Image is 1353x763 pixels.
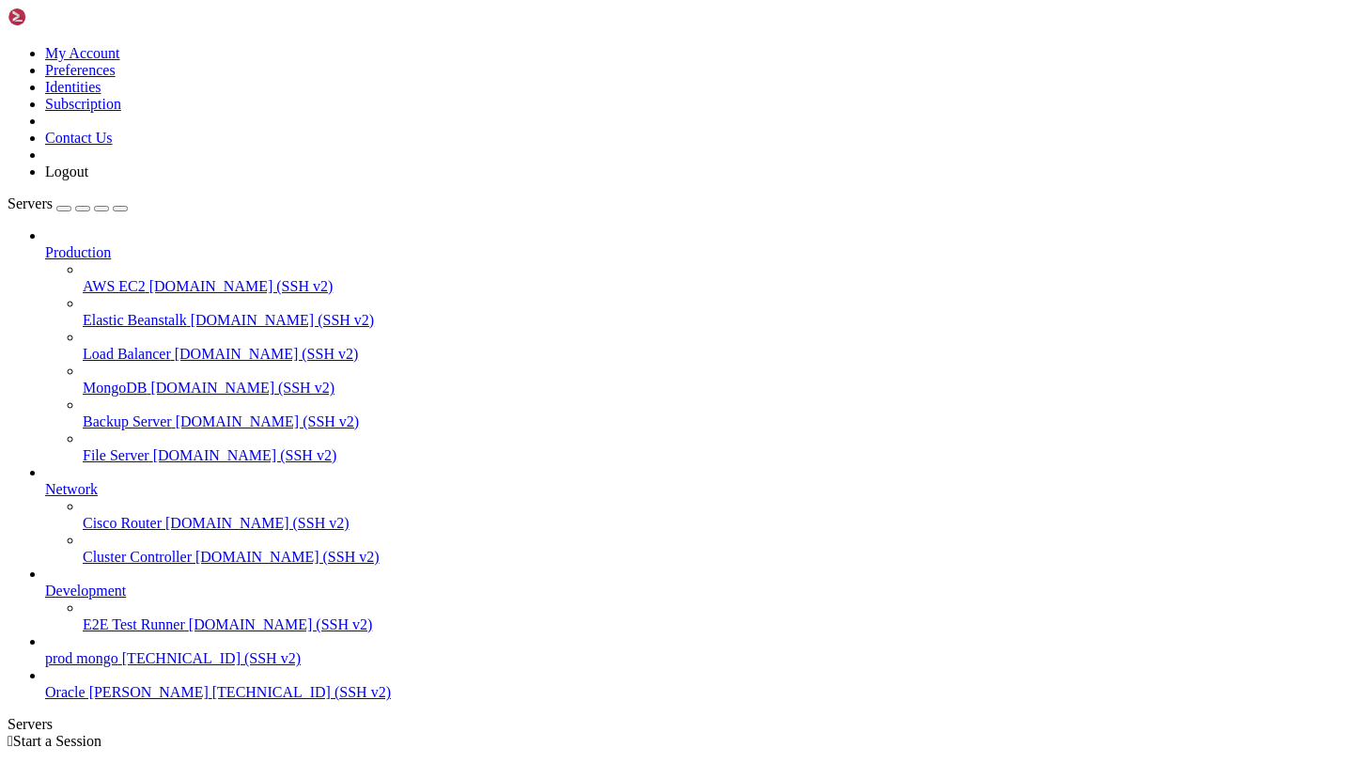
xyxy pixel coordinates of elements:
a: Preferences [45,62,116,78]
a: My Account [45,45,120,61]
li: prod mongo [TECHNICAL_ID] (SSH v2) [45,633,1345,667]
span: Elastic Beanstalk [83,312,187,328]
span: AWS EC2 [83,278,146,294]
a: File Server [DOMAIN_NAME] (SSH v2) [83,447,1345,464]
a: Contact Us [45,130,113,146]
span: Cluster Controller [83,549,192,565]
a: Backup Server [DOMAIN_NAME] (SSH v2) [83,413,1345,430]
span: [DOMAIN_NAME] (SSH v2) [175,346,359,362]
span: [TECHNICAL_ID] (SSH v2) [212,684,391,700]
a: Cisco Router [DOMAIN_NAME] (SSH v2) [83,515,1345,532]
a: Load Balancer [DOMAIN_NAME] (SSH v2) [83,346,1345,363]
li: Cluster Controller [DOMAIN_NAME] (SSH v2) [83,532,1345,566]
a: Production [45,244,1345,261]
span: Start a Session [13,733,101,749]
span: [DOMAIN_NAME] (SSH v2) [149,278,334,294]
a: Identities [45,79,101,95]
span: Load Balancer [83,346,171,362]
span: MongoDB [83,380,147,396]
div: Servers [8,716,1345,733]
span: Cisco Router [83,515,162,531]
a: Oracle [PERSON_NAME] [TECHNICAL_ID] (SSH v2) [45,684,1345,701]
img: Shellngn [8,8,116,26]
a: Subscription [45,96,121,112]
span: prod mongo [45,650,118,666]
span: Network [45,481,98,497]
span: Production [45,244,111,260]
span: [DOMAIN_NAME] (SSH v2) [176,413,360,429]
li: AWS EC2 [DOMAIN_NAME] (SSH v2) [83,261,1345,295]
a: prod mongo [TECHNICAL_ID] (SSH v2) [45,650,1345,667]
a: E2E Test Runner [DOMAIN_NAME] (SSH v2) [83,616,1345,633]
li: Development [45,566,1345,633]
a: Cluster Controller [DOMAIN_NAME] (SSH v2) [83,549,1345,566]
a: AWS EC2 [DOMAIN_NAME] (SSH v2) [83,278,1345,295]
li: Oracle [PERSON_NAME] [TECHNICAL_ID] (SSH v2) [45,667,1345,701]
span:  [8,733,13,749]
a: Elastic Beanstalk [DOMAIN_NAME] (SSH v2) [83,312,1345,329]
a: Servers [8,195,128,211]
span: [DOMAIN_NAME] (SSH v2) [191,312,375,328]
li: Elastic Beanstalk [DOMAIN_NAME] (SSH v2) [83,295,1345,329]
span: Development [45,583,126,599]
li: MongoDB [DOMAIN_NAME] (SSH v2) [83,363,1345,397]
span: E2E Test Runner [83,616,185,632]
span: File Server [83,447,149,463]
li: Backup Server [DOMAIN_NAME] (SSH v2) [83,397,1345,430]
a: Development [45,583,1345,599]
span: [DOMAIN_NAME] (SSH v2) [165,515,350,531]
a: MongoDB [DOMAIN_NAME] (SSH v2) [83,380,1345,397]
span: Servers [8,195,53,211]
span: [DOMAIN_NAME] (SSH v2) [195,549,380,565]
li: Network [45,464,1345,566]
span: [DOMAIN_NAME] (SSH v2) [189,616,373,632]
li: E2E Test Runner [DOMAIN_NAME] (SSH v2) [83,599,1345,633]
li: Production [45,227,1345,464]
li: Cisco Router [DOMAIN_NAME] (SSH v2) [83,498,1345,532]
span: [TECHNICAL_ID] (SSH v2) [122,650,301,666]
a: Logout [45,163,88,179]
span: Backup Server [83,413,172,429]
span: Oracle [PERSON_NAME] [45,684,209,700]
span: [DOMAIN_NAME] (SSH v2) [153,447,337,463]
li: File Server [DOMAIN_NAME] (SSH v2) [83,430,1345,464]
a: Network [45,481,1345,498]
span: [DOMAIN_NAME] (SSH v2) [150,380,334,396]
li: Load Balancer [DOMAIN_NAME] (SSH v2) [83,329,1345,363]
